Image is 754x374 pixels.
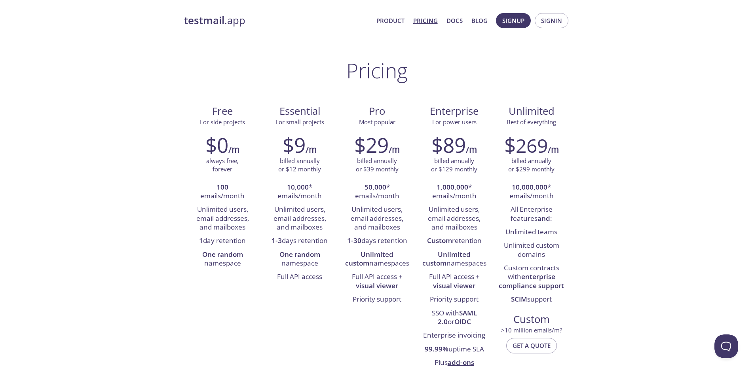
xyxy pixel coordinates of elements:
button: Signup [496,13,531,28]
p: billed annually or $12 monthly [278,157,321,174]
span: > 10 million emails/m? [501,326,562,334]
li: Enterprise invoicing [422,329,487,342]
strong: 1-3 [272,236,282,245]
h6: /m [466,143,477,156]
li: Unlimited custom domains [499,239,564,262]
strong: OIDC [454,317,471,326]
p: billed annually or $299 monthly [508,157,555,174]
li: All Enterprise features : [499,203,564,226]
strong: 1 [199,236,203,245]
li: * emails/month [499,181,564,203]
strong: Unlimited custom [345,250,394,268]
li: Unlimited users, email addresses, and mailboxes [422,203,487,234]
li: support [499,293,564,306]
span: For power users [432,118,477,126]
h6: /m [228,143,239,156]
strong: and [537,214,550,223]
strong: 1,000,000 [437,182,468,192]
span: Pro [345,104,409,118]
li: Unlimited users, email addresses, and mailboxes [190,203,255,234]
li: Unlimited teams [499,226,564,239]
li: Plus [422,356,487,370]
strong: enterprise compliance support [499,272,564,290]
strong: SCIM [511,294,527,304]
strong: 1-30 [347,236,361,245]
strong: 99.99% [425,344,448,353]
h2: $ [504,133,548,157]
li: emails/month [190,181,255,203]
h2: $9 [283,133,306,157]
span: Signin [541,15,562,26]
button: Get a quote [506,338,557,353]
span: Custom [499,313,564,326]
a: add-ons [448,358,474,367]
strong: Unlimited custom [422,250,471,268]
h1: Pricing [346,59,408,82]
span: Signup [502,15,524,26]
li: Priority support [344,293,410,306]
strong: One random [202,250,243,259]
span: For side projects [200,118,245,126]
li: * emails/month [344,181,410,203]
li: Full API access + [422,270,487,293]
strong: visual viewer [433,281,475,290]
li: Full API access + [344,270,410,293]
li: days retention [267,234,332,248]
li: namespace [267,248,332,271]
a: Product [376,15,405,26]
li: Unlimited users, email addresses, and mailboxes [344,203,410,234]
a: testmail.app [184,14,370,27]
li: * emails/month [422,181,487,203]
iframe: Help Scout Beacon - Open [714,334,738,358]
li: namespaces [344,248,410,271]
li: namespace [190,248,255,271]
a: Blog [471,15,488,26]
li: days retention [344,234,410,248]
strong: 50,000 [365,182,386,192]
strong: SAML 2.0 [438,308,477,326]
a: Pricing [413,15,438,26]
span: Most popular [359,118,395,126]
li: Custom contracts with [499,262,564,293]
li: retention [422,234,487,248]
li: namespaces [422,248,487,271]
span: Essential [268,104,332,118]
h2: $89 [431,133,466,157]
span: Free [190,104,255,118]
strong: visual viewer [356,281,398,290]
li: * emails/month [267,181,332,203]
p: billed annually or $129 monthly [431,157,477,174]
span: Unlimited [509,104,555,118]
h6: /m [306,143,317,156]
strong: One random [279,250,320,259]
li: SSO with or [422,307,487,329]
button: Signin [535,13,568,28]
h2: $29 [354,133,389,157]
a: Docs [446,15,463,26]
li: Unlimited users, email addresses, and mailboxes [267,203,332,234]
span: 269 [516,133,548,158]
li: Full API access [267,270,332,284]
strong: 100 [217,182,228,192]
h6: /m [548,143,559,156]
span: Get a quote [513,340,551,351]
li: Priority support [422,293,487,306]
span: For small projects [275,118,324,126]
h2: $0 [205,133,228,157]
li: uptime SLA [422,343,487,356]
strong: 10,000,000 [512,182,547,192]
strong: Custom [427,236,452,245]
h6: /m [389,143,400,156]
span: Best of everything [507,118,556,126]
strong: 10,000 [287,182,309,192]
p: always free, forever [206,157,239,174]
span: Enterprise [422,104,486,118]
li: day retention [190,234,255,248]
strong: testmail [184,13,224,27]
p: billed annually or $39 monthly [356,157,399,174]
